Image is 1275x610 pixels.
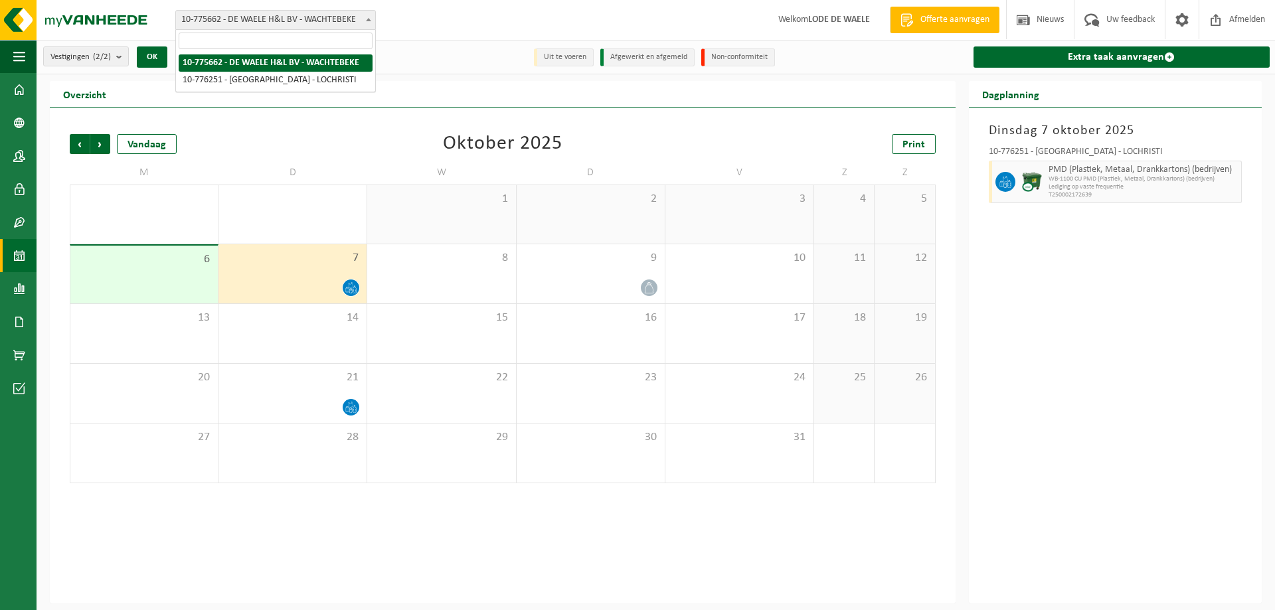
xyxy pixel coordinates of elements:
button: Vestigingen(2/2) [43,46,129,66]
h3: Dinsdag 7 oktober 2025 [989,121,1242,141]
span: 29 [374,430,509,445]
span: 27 [77,430,211,445]
span: 5 [881,192,928,206]
span: 10 [672,251,807,266]
span: Offerte aanvragen [917,13,993,27]
span: 10-775662 - DE WAELE H&L BV - WACHTEBEKE [175,10,376,30]
span: 17 [672,311,807,325]
span: 20 [77,370,211,385]
td: V [665,161,814,185]
count: (2/2) [93,52,111,61]
li: Uit te voeren [534,48,594,66]
span: 30 [523,430,658,445]
span: 10-775662 - DE WAELE H&L BV - WACHTEBEKE [176,11,375,29]
span: 7 [225,251,360,266]
span: 6 [77,252,211,267]
span: Vestigingen [50,47,111,67]
span: 11 [821,251,867,266]
span: 23 [523,370,658,385]
span: 12 [881,251,928,266]
span: 8 [374,251,509,266]
span: 28 [225,430,360,445]
span: 24 [672,370,807,385]
span: 14 [225,311,360,325]
li: Afgewerkt en afgemeld [600,48,695,66]
div: Vandaag [117,134,177,154]
span: 26 [881,370,928,385]
span: 21 [225,370,360,385]
span: 31 [672,430,807,445]
span: T250002172639 [1049,191,1238,199]
span: 9 [523,251,658,266]
td: D [218,161,367,185]
span: 2 [523,192,658,206]
img: WB-1100-CU [1022,172,1042,192]
span: Volgende [90,134,110,154]
h2: Dagplanning [969,81,1053,107]
span: 13 [77,311,211,325]
a: Print [892,134,936,154]
a: Offerte aanvragen [890,7,999,33]
li: 10-776251 - [GEOGRAPHIC_DATA] - LOCHRISTI [179,72,373,89]
span: 15 [374,311,509,325]
h2: Overzicht [50,81,120,107]
span: 4 [821,192,867,206]
li: 10-775662 - DE WAELE H&L BV - WACHTEBEKE [179,54,373,72]
span: 22 [374,370,509,385]
strong: LODE DE WAELE [808,15,870,25]
span: 1 [374,192,509,206]
span: 18 [821,311,867,325]
div: Oktober 2025 [443,134,562,154]
button: OK [137,46,167,68]
span: 16 [523,311,658,325]
td: Z [814,161,875,185]
div: 10-776251 - [GEOGRAPHIC_DATA] - LOCHRISTI [989,147,1242,161]
span: 19 [881,311,928,325]
span: Print [902,139,925,150]
td: Z [875,161,935,185]
span: Vorige [70,134,90,154]
a: Extra taak aanvragen [974,46,1270,68]
span: Lediging op vaste frequentie [1049,183,1238,191]
td: M [70,161,218,185]
td: W [367,161,516,185]
span: 25 [821,370,867,385]
span: WB-1100 CU PMD (Plastiek, Metaal, Drankkartons) (bedrijven) [1049,175,1238,183]
li: Non-conformiteit [701,48,775,66]
td: D [517,161,665,185]
span: PMD (Plastiek, Metaal, Drankkartons) (bedrijven) [1049,165,1238,175]
span: 3 [672,192,807,206]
